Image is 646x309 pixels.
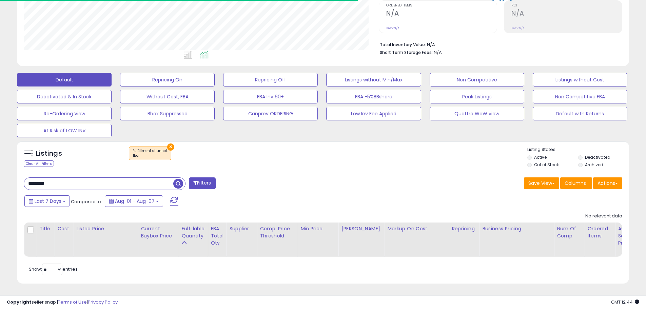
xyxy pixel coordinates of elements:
div: [PERSON_NAME] [341,225,381,232]
p: Listing States: [527,147,629,153]
button: Deactivated & In Stock [17,90,112,103]
div: Avg Selling Price [618,225,643,247]
div: Business Pricing [482,225,551,232]
button: Canprev ORDERING [223,107,318,120]
span: Aug-01 - Aug-07 [115,198,155,205]
button: Default with Returns [533,107,627,120]
button: Peak Listings [430,90,524,103]
button: Bbox Suppressed [120,107,215,120]
span: Compared to: [71,198,102,205]
button: Repricing On [120,73,215,86]
span: Show: entries [29,266,78,272]
button: Repricing Off [223,73,318,86]
div: fba [133,153,168,158]
div: Listed Price [76,225,135,232]
label: Active [534,154,547,160]
button: Quattro WoW view [430,107,524,120]
button: Non Competitive [430,73,524,86]
button: Listings without Min/Max [326,73,421,86]
div: FBA Total Qty [211,225,223,247]
div: Num of Comp. [557,225,582,239]
h5: Listings [36,149,62,158]
button: Re-Ordering View [17,107,112,120]
div: Min Price [300,225,335,232]
label: Archived [585,162,603,168]
button: FBA -5%BBshare [326,90,421,103]
button: Listings without Cost [533,73,627,86]
th: The percentage added to the cost of goods (COGS) that forms the calculator for Min & Max prices. [385,223,449,257]
button: Last 7 Days [24,195,70,207]
span: 2025-08-15 12:44 GMT [611,299,639,305]
button: Save View [524,177,559,189]
div: Comp. Price Threshold [260,225,295,239]
div: Supplier [229,225,254,232]
a: Privacy Policy [88,299,118,305]
span: Last 7 Days [35,198,61,205]
span: Columns [565,180,586,187]
th: CSV column name: cust_attr_1_Supplier [227,223,257,257]
div: seller snap | | [7,299,118,306]
label: Deactivated [585,154,610,160]
div: Ordered Items [587,225,612,239]
button: Non Competitive FBA [533,90,627,103]
div: Cost [57,225,71,232]
div: Repricing [452,225,476,232]
button: Actions [593,177,622,189]
strong: Copyright [7,299,32,305]
div: Title [39,225,52,232]
button: Without Cost, FBA [120,90,215,103]
button: Filters [189,177,215,189]
div: No relevant data [585,213,622,219]
a: Terms of Use [58,299,87,305]
div: Markup on Cost [387,225,446,232]
button: × [167,143,174,151]
button: Low Inv Fee Applied [326,107,421,120]
button: Columns [560,177,592,189]
button: Default [17,73,112,86]
button: At Risk of LOW INV [17,124,112,137]
button: Aug-01 - Aug-07 [105,195,163,207]
span: Fulfillment channel : [133,148,168,158]
div: Current Buybox Price [141,225,176,239]
button: FBA Inv 60+ [223,90,318,103]
div: Fulfillable Quantity [181,225,205,239]
div: Clear All Filters [24,160,54,167]
label: Out of Stock [534,162,559,168]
